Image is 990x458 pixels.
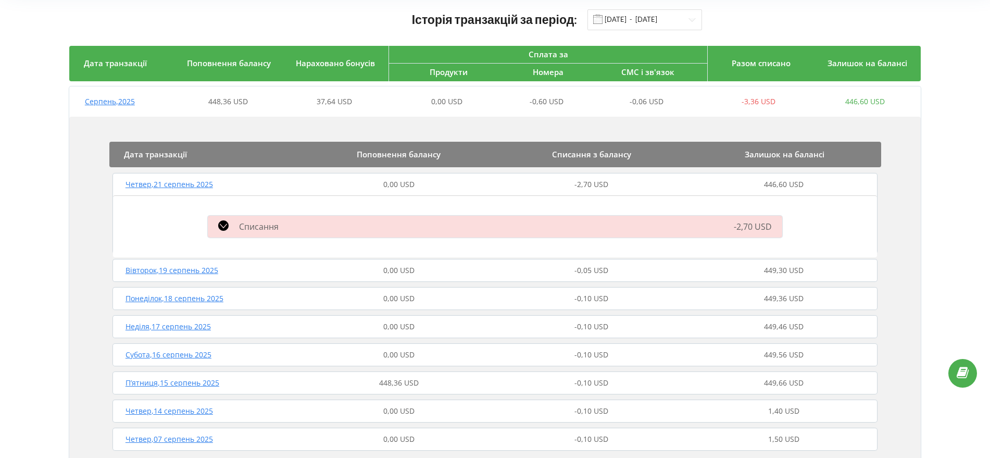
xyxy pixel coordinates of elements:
[764,378,804,388] span: 449,66 USD
[126,321,211,331] span: Неділя , 17 серпень 2025
[239,221,279,232] span: Списання
[845,96,885,106] span: 446,60 USD
[296,58,375,68] span: Нараховано бонусів
[126,265,218,275] span: Вівторок , 19 серпень 2025
[383,179,415,189] span: 0,00 USD
[764,293,804,303] span: 449,36 USD
[529,49,568,59] span: Сплата за
[126,179,213,189] span: Четвер , 21 серпень 2025
[764,321,804,331] span: 449,46 USD
[768,434,799,444] span: 1,50 USD
[187,58,271,68] span: Поповнення балансу
[552,149,631,159] span: Списання з балансу
[412,12,578,27] span: Історія транзакцій за період:
[574,406,608,416] span: -0,10 USD
[383,321,415,331] span: 0,00 USD
[574,293,608,303] span: -0,10 USD
[533,67,563,77] span: Номера
[84,58,147,68] span: Дата транзакції
[431,96,462,106] span: 0,00 USD
[126,378,219,388] span: П’ятниця , 15 серпень 2025
[574,179,608,189] span: -2,70 USD
[383,434,415,444] span: 0,00 USD
[764,265,804,275] span: 449,30 USD
[208,96,248,106] span: 448,36 USD
[383,293,415,303] span: 0,00 USD
[732,58,791,68] span: Разом списано
[383,406,415,416] span: 0,00 USD
[317,96,352,106] span: 37,64 USD
[621,67,674,77] span: СМС і зв'язок
[124,149,187,159] span: Дата транзакції
[764,179,804,189] span: 446,60 USD
[574,265,608,275] span: -0,05 USD
[745,149,824,159] span: Залишок на балансі
[574,350,608,360] span: -0,10 USD
[383,265,415,275] span: 0,00 USD
[379,378,419,388] span: 448,36 USD
[357,149,441,159] span: Поповнення балансу
[630,96,663,106] span: -0,06 USD
[530,96,563,106] span: -0,60 USD
[430,67,468,77] span: Продукти
[126,350,211,360] span: Субота , 16 серпень 2025
[383,350,415,360] span: 0,00 USD
[742,96,775,106] span: -3,36 USD
[734,221,772,232] span: -2,70 USD
[828,58,907,68] span: Залишок на балансі
[574,321,608,331] span: -0,10 USD
[574,378,608,388] span: -0,10 USD
[85,96,135,106] span: Серпень , 2025
[126,293,223,303] span: Понеділок , 18 серпень 2025
[126,406,213,416] span: Четвер , 14 серпень 2025
[126,434,213,444] span: Четвер , 07 серпень 2025
[768,406,799,416] span: 1,40 USD
[764,350,804,360] span: 449,56 USD
[574,434,608,444] span: -0,10 USD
